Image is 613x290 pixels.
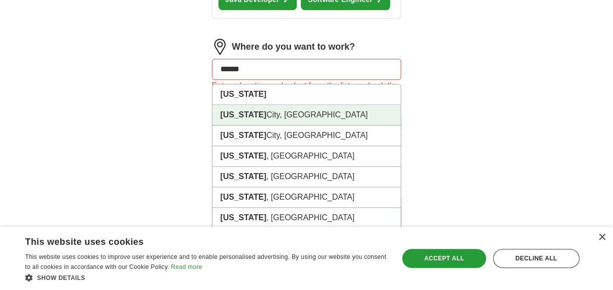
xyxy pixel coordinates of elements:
li: , [GEOGRAPHIC_DATA] [212,208,401,228]
li: , [GEOGRAPHIC_DATA] [212,187,401,208]
div: Show details [25,272,388,282]
div: Decline all [493,249,579,268]
li: , [GEOGRAPHIC_DATA] [212,146,401,167]
img: location.png [212,39,228,55]
div: Enter a location and select from the list, or check the box for fully remote roles [212,80,402,104]
span: This website uses cookies to improve user experience and to enable personalised advertising. By u... [25,253,386,270]
strong: [US_STATE] [220,131,267,139]
a: Read more, opens a new window [171,263,202,270]
li: City, [GEOGRAPHIC_DATA] [212,125,401,146]
li: , [GEOGRAPHIC_DATA] [212,167,401,187]
strong: [US_STATE] [220,172,267,181]
li: City, [GEOGRAPHIC_DATA] [212,105,401,125]
label: Where do you want to work? [232,40,355,54]
strong: [US_STATE] [220,110,267,119]
strong: [US_STATE] [220,90,267,98]
strong: [US_STATE] [220,213,267,222]
strong: [US_STATE] [220,193,267,201]
div: This website uses cookies [25,233,362,248]
span: Show details [37,274,85,281]
div: Close [598,234,605,241]
strong: [US_STATE] [220,152,267,160]
div: Accept all [402,249,485,268]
